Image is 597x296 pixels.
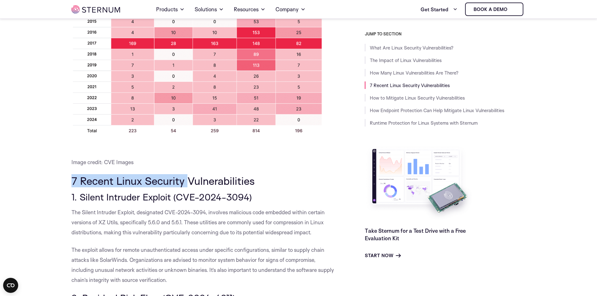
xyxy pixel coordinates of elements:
[71,209,325,236] span: The Silent Intruder Exploit, designated CVE-2024-3094, involves malicious code embedded within ce...
[195,1,224,18] a: Solutions
[275,1,306,18] a: Company
[234,1,265,18] a: Resources
[71,174,255,187] span: 7 Recent Linux Security Vulnerabilities
[510,7,515,12] img: sternum iot
[370,57,442,63] a: The Impact of Linux Vulnerabilities
[370,120,478,126] a: Runtime Protection for Linux Systems with Sternum
[370,107,504,113] a: How Endpoint Protection Can Help Mitigate Linux Vulnerabilities
[370,95,465,101] a: How to Mitigate Linux Security Vulnerabilities
[156,1,185,18] a: Products
[71,191,252,203] span: 1. Silent Intruder Exploit (CVE-2024-3094)
[365,227,466,241] a: Take Sternum for a Test Drive with a Free Evaluation Kit
[370,82,450,88] a: 7 Recent Linux Security Vulnerabilities
[365,144,474,222] img: Take Sternum for a Test Drive with a Free Evaluation Kit
[71,5,120,13] img: sternum iot
[365,31,526,36] h3: JUMP TO SECTION
[71,247,334,283] span: The exploit allows for remote unauthenticated access under specific configurations, similar to su...
[370,45,453,51] a: What Are Linux Security Vulnerabilities?
[465,3,523,16] a: Book a demo
[365,252,401,259] a: Start Now
[370,70,458,76] a: How Many Linux Vulnerabilities Are There?
[71,159,134,165] span: Image credit: CVE Images
[3,278,18,293] button: Open CMP widget
[421,3,458,16] a: Get Started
